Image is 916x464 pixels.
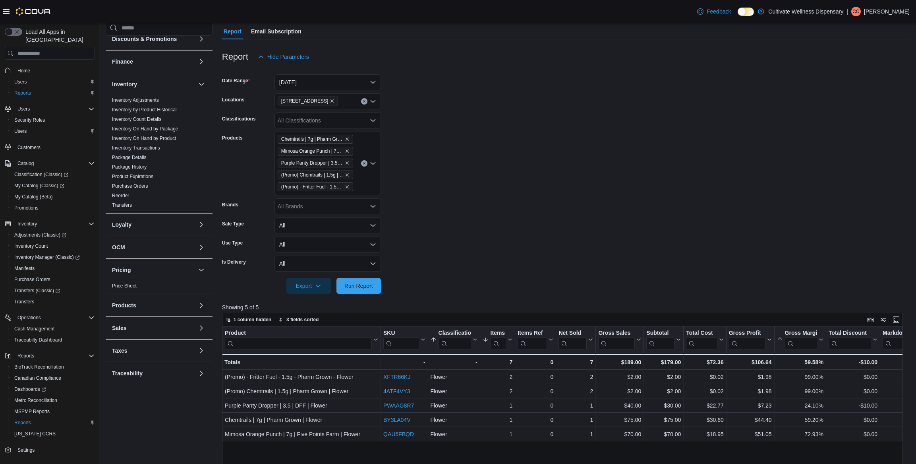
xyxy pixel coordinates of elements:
[11,181,95,190] span: My Catalog (Classic)
[14,142,95,152] span: Customers
[383,374,410,381] a: XFTR66KJ
[11,335,95,345] span: Traceabilty Dashboard
[112,221,195,229] button: Loyalty
[851,7,861,16] div: Christopher Cochran
[14,128,27,134] span: Users
[278,147,353,155] span: Mimosa Orange Punch | 7g | Five Points Farm | Flower
[112,324,127,332] h3: Sales
[14,79,27,85] span: Users
[267,53,309,61] span: Hide Parameters
[14,351,95,361] span: Reports
[11,203,42,213] a: Promotions
[11,324,95,334] span: Cash Management
[370,203,376,210] button: Open list of options
[8,334,98,346] button: Traceabilty Dashboard
[14,65,95,75] span: Home
[14,143,44,152] a: Customers
[224,357,378,367] div: Totals
[558,330,593,350] button: Net Sold
[11,362,67,372] a: BioTrack Reconciliation
[598,330,641,350] button: Gross Sales
[112,35,195,43] button: Discounts & Promotions
[8,229,98,241] a: Adjustments (Classic)
[8,274,98,285] button: Purchase Orders
[11,373,64,383] a: Canadian Compliance
[11,241,95,251] span: Inventory Count
[11,275,95,284] span: Purchase Orders
[222,116,256,122] label: Classifications
[430,330,477,350] button: Classification
[8,361,98,373] button: BioTrack Reconciliation
[286,278,331,294] button: Export
[11,275,54,284] a: Purchase Orders
[17,315,41,321] span: Operations
[14,445,38,455] a: Settings
[14,375,61,381] span: Canadian Compliance
[17,68,30,74] span: Home
[274,256,381,272] button: All
[879,315,888,324] button: Display options
[383,330,419,337] div: SKU
[112,154,147,161] span: Package Details
[14,419,31,426] span: Reports
[646,357,681,367] div: $179.00
[829,330,871,350] div: Total Discount
[197,220,206,229] button: Loyalty
[8,87,98,99] button: Reports
[281,147,343,155] span: Mimosa Orange Punch | 7g | Five Points Farm | Flower
[11,115,95,125] span: Security Roles
[785,330,817,350] div: Gross Margin
[598,357,641,367] div: $189.00
[225,330,372,350] div: Product
[112,58,133,66] h3: Finance
[112,126,178,132] a: Inventory On Hand by Package
[2,444,98,456] button: Settings
[11,324,58,334] a: Cash Management
[112,35,177,43] h3: Discounts & Promotions
[518,330,553,350] button: Items Ref
[197,265,206,275] button: Pricing
[829,330,871,337] div: Total Discount
[16,8,51,16] img: Cova
[646,330,681,350] button: Subtotal
[106,95,213,213] div: Inventory
[2,103,98,115] button: Users
[112,107,177,113] span: Inventory by Product Historical
[14,364,64,370] span: BioTrack Reconciliation
[14,117,45,123] span: Security Roles
[370,160,376,167] button: Open list of options
[14,205,39,211] span: Promotions
[768,7,843,16] p: Cultivate Wellness Dispensary
[2,218,98,229] button: Inventory
[112,202,132,208] span: Transfers
[112,266,131,274] h3: Pricing
[112,324,195,332] button: Sales
[11,203,95,213] span: Promotions
[370,98,376,105] button: Open list of options
[738,8,754,16] input: Dark Mode
[2,142,98,153] button: Customers
[8,191,98,202] button: My Catalog (Beta)
[8,169,98,180] a: Classification (Classic)
[14,90,31,96] span: Reports
[112,164,147,170] a: Package History
[852,7,859,16] span: CC
[8,263,98,274] button: Manifests
[281,183,343,191] span: (Promo) - Fritter Fuel - 1.5g - Pharm Grown - Flower
[112,116,162,122] a: Inventory Count Details
[383,330,419,350] div: SKU URL
[8,115,98,126] button: Security Roles
[482,357,512,367] div: 7
[112,301,195,309] button: Products
[11,77,95,87] span: Users
[344,282,373,290] span: Run Report
[383,330,425,350] button: SKU
[225,330,378,350] button: Product
[2,158,98,169] button: Catalog
[383,403,414,409] a: PWAAG8R7
[278,97,338,105] span: 6690 U.S. Hwy 98 Hattiesburg, MS 39402
[112,266,195,274] button: Pricing
[11,407,53,416] a: MSPMP Reports
[14,66,33,76] a: Home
